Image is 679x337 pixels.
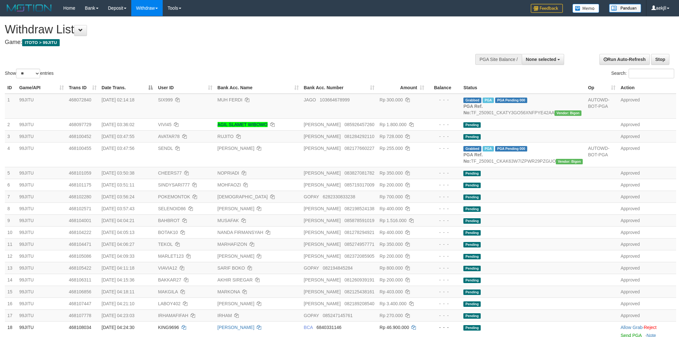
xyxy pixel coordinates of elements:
[22,39,60,46] span: ITOTO > 99JITU
[344,230,374,235] span: Copy 081278294921 to clipboard
[69,265,91,271] span: 468105422
[158,242,172,247] span: TEKOL
[429,121,458,128] div: - - -
[618,274,676,286] td: Approved
[461,142,585,167] td: TF_250901_CKAK63W7IZPWR29PZGUO
[17,94,66,119] td: 99JITU
[495,146,527,151] span: PGA Pending
[429,182,458,188] div: - - -
[585,142,618,167] td: AUTOWD-BOT-PGA
[218,134,234,139] a: RUJITO
[17,191,66,203] td: 99JITU
[5,262,17,274] td: 13
[380,325,409,330] span: Rp 46.900.000
[526,57,556,62] span: None selected
[427,82,461,94] th: Balance
[5,39,446,46] h4: Game:
[344,254,374,259] span: Copy 082372085905 to clipboard
[344,206,374,211] span: Copy 082198524138 to clipboard
[102,218,134,223] span: [DATE] 04:04:21
[102,146,134,151] span: [DATE] 03:47:56
[5,214,17,226] td: 9
[102,254,134,259] span: [DATE] 04:09:33
[618,309,676,321] td: Approved
[102,301,134,306] span: [DATE] 04:21:10
[69,242,91,247] span: 468104471
[218,325,254,330] a: [PERSON_NAME]
[17,118,66,130] td: 99JITU
[304,289,341,294] span: [PERSON_NAME]
[344,134,374,139] span: Copy 081284292110 to clipboard
[17,274,66,286] td: 99JITU
[429,133,458,140] div: - - -
[429,277,458,283] div: - - -
[344,301,374,306] span: Copy 082189208540 to clipboard
[218,313,232,318] a: IRHAM
[5,226,17,238] td: 10
[380,254,403,259] span: Rp 200.000
[380,301,407,306] span: Rp 3.400.000
[158,218,179,223] span: BAHBROT
[158,206,185,211] span: SELENOID86
[380,97,403,102] span: Rp 300.000
[218,301,254,306] a: [PERSON_NAME]
[429,97,458,103] div: - - -
[158,289,177,294] span: MAKGILA
[554,110,581,116] span: Vendor URL: https://checkout31.1velocity.biz
[320,97,349,102] span: Copy 103664678999 to clipboard
[218,218,239,223] a: MUSAFAK
[585,82,618,94] th: Op: activate to sort column ascending
[463,301,481,307] span: Pending
[304,242,341,247] span: [PERSON_NAME]
[5,238,17,250] td: 11
[102,122,134,127] span: [DATE] 03:36:02
[102,265,134,271] span: [DATE] 04:11:18
[463,104,483,115] b: PGA Ref. No:
[429,312,458,319] div: - - -
[377,82,427,94] th: Amount: activate to sort column ascending
[69,277,91,282] span: 468106311
[323,265,353,271] span: Copy 082194845284 to clipboard
[599,54,650,65] a: Run Auto-Refresh
[429,229,458,236] div: - - -
[344,170,374,176] span: Copy 083827081782 to clipboard
[158,146,173,151] span: SENDL
[158,182,190,187] span: SINDYSARI777
[522,54,564,65] button: None selected
[644,325,657,330] a: Reject
[17,298,66,309] td: 99JITU
[304,97,316,102] span: JAGO
[380,313,403,318] span: Rp 270.000
[618,250,676,262] td: Approved
[429,265,458,271] div: - - -
[380,194,403,199] span: Rp 700.000
[304,265,319,271] span: GOPAY
[429,253,458,259] div: - - -
[618,214,676,226] td: Approved
[463,218,481,224] span: Pending
[5,286,17,298] td: 15
[463,98,481,103] span: Grabbed
[344,146,374,151] span: Copy 082177660227 to clipboard
[158,325,179,330] span: KING9696
[429,194,458,200] div: - - -
[380,146,403,151] span: Rp 255.000
[17,203,66,214] td: 99JITU
[463,289,481,295] span: Pending
[380,289,403,294] span: Rp 403.000
[429,145,458,151] div: - - -
[99,82,156,94] th: Date Trans.: activate to sort column descending
[218,146,254,151] a: [PERSON_NAME]
[158,313,188,318] span: IRHAMAFIFAH
[344,277,374,282] span: Copy 081260939191 to clipboard
[102,277,134,282] span: [DATE] 04:15:36
[102,206,134,211] span: [DATE] 03:57:43
[102,230,134,235] span: [DATE] 04:05:13
[463,183,481,188] span: Pending
[304,170,341,176] span: [PERSON_NAME]
[158,265,177,271] span: VIAVIA12
[380,134,403,139] span: Rp 728.000
[218,194,268,199] a: [DEMOGRAPHIC_DATA]
[618,179,676,191] td: Approved
[69,146,91,151] span: 468100455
